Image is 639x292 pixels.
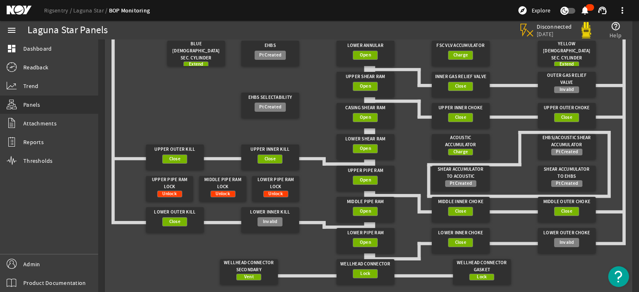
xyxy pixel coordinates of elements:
div: EHBS/Acoustic Shear Accumulator [541,134,593,149]
div: Blue [DEMOGRAPHIC_DATA] Sec. Cylinder [170,41,222,61]
span: Help [609,31,622,39]
mat-icon: explore [518,5,528,15]
div: Upper Pipe Ram [339,166,391,176]
div: Lower Inner Kill [244,207,296,217]
div: Lower Outer Kill [149,207,201,217]
div: Inner Gas Relief Valve [435,72,487,82]
span: Pt Created [450,179,472,188]
span: Disconnected [537,23,572,30]
div: Upper Inner Kill [244,145,296,155]
div: Upper Shear Ram [339,72,391,82]
span: Vent [244,273,254,281]
span: Close [455,113,466,122]
div: Wellhead Connector Secondary [223,259,275,274]
mat-icon: notifications [580,5,590,15]
span: Charge [453,148,468,156]
span: Product Documentation [23,279,86,287]
span: Lock [360,270,370,278]
span: Close [455,238,466,247]
div: Middle Outer Choke [541,197,593,207]
span: Open [360,113,371,122]
span: Open [360,207,371,216]
span: Close [455,207,466,216]
div: Lower Inner Choke [435,228,487,238]
button: Explore [514,4,554,17]
button: more_vert [612,0,632,20]
div: Lower Pipe Ram Lock [255,176,297,191]
div: FSC VLV Accumulator [435,41,487,51]
div: Lower Outer Choke [541,228,593,238]
span: Close [561,207,572,216]
span: Extend [189,60,203,69]
span: Open [360,145,371,153]
span: Unlock [268,190,283,198]
span: Dashboard [23,44,52,53]
span: Invalid [560,238,574,247]
span: Lock [477,273,487,281]
span: Close [169,155,181,163]
div: EHBS Selectability [244,93,296,103]
span: Pt Created [556,148,578,156]
div: Acoustic Accumulator [435,134,487,149]
span: Extend [560,60,574,69]
span: Unlock [215,190,230,198]
a: BOP Monitoring [109,7,150,15]
div: Yellow [DEMOGRAPHIC_DATA] Sec. Cylinder [541,41,593,61]
div: Middle Pipe Ram [339,197,391,207]
a: Laguna Star [73,7,109,14]
span: Attachments [23,119,57,128]
div: Casing Shear Ram [339,103,391,113]
span: Close [561,113,572,122]
mat-icon: support_agent [597,5,607,15]
span: Reports [23,138,44,146]
div: Middle Pipe Ram Lock [202,176,244,191]
mat-icon: menu [7,25,17,35]
span: Charge [453,51,468,59]
span: Open [360,176,371,184]
span: [DATE] [537,30,572,38]
div: Lower Pipe Ram [339,228,391,238]
span: Invalid [560,86,574,94]
div: Outer Gas Relief Valve [541,72,593,86]
div: Shear Accumulator to Acoustic [435,166,487,180]
div: Upper Inner Choke [435,103,487,113]
span: Open [360,51,371,59]
span: Thresholds [23,157,53,165]
span: Close [455,82,466,91]
mat-icon: help_outline [611,21,621,31]
span: Invalid [263,218,277,226]
mat-icon: dashboard [7,44,17,54]
span: Trend [23,82,38,90]
div: Wellhead Connector [339,259,391,269]
span: Pt Created [259,103,282,111]
div: EHBS [244,41,296,51]
span: Readback [23,63,48,71]
span: Open [360,238,371,247]
div: Wellhead Connector Gasket [456,259,508,274]
span: Unlock [162,190,177,198]
div: Lower Annular [339,41,391,51]
span: Admin [23,260,40,268]
div: Middle Inner Choke [435,197,487,207]
a: Rigsentry [44,7,73,14]
span: Pt Created [556,179,578,188]
div: Upper Pipe Ram Lock [149,176,191,191]
div: Shear Accumulator to EHBS [541,166,593,180]
button: Open Resource Center [608,266,629,287]
img: Yellowpod.svg [578,22,594,39]
div: Laguna Star Panels [27,26,108,34]
span: Panels [23,101,40,109]
span: Pt Created [259,51,282,59]
span: Close [169,218,181,226]
div: Lower Shear Ram [339,134,391,144]
span: Explore [532,6,550,15]
span: Open [360,82,371,91]
span: Close [265,155,276,163]
div: Upper Outer Kill [149,145,201,155]
div: Upper Outer Choke [541,103,593,113]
